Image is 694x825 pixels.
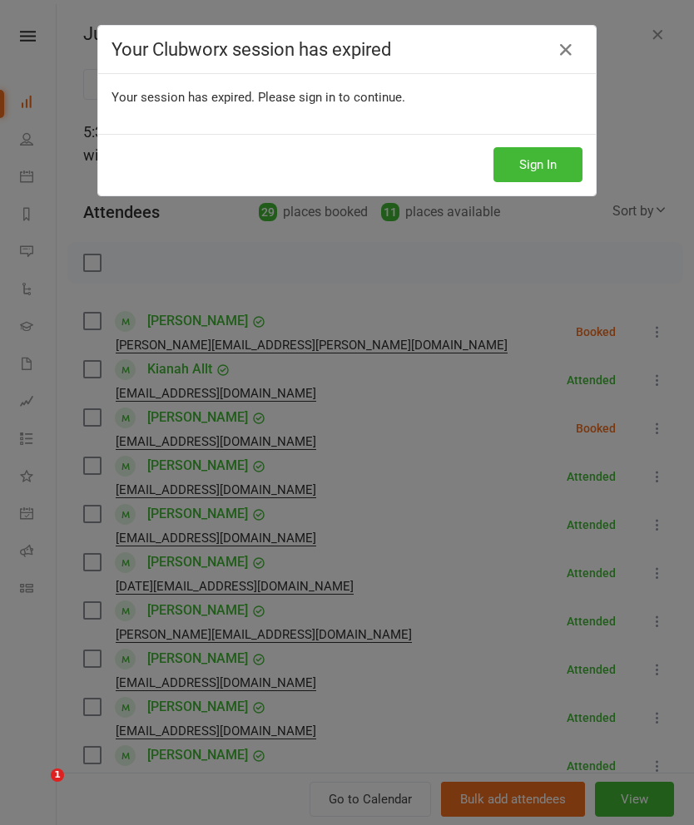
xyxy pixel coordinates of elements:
a: Close [553,37,579,63]
span: Your session has expired. Please sign in to continue. [112,90,405,105]
button: Sign In [493,147,582,182]
span: 1 [51,768,64,782]
iframe: Intercom live chat [17,768,57,808]
h4: Your Clubworx session has expired [112,39,582,60]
